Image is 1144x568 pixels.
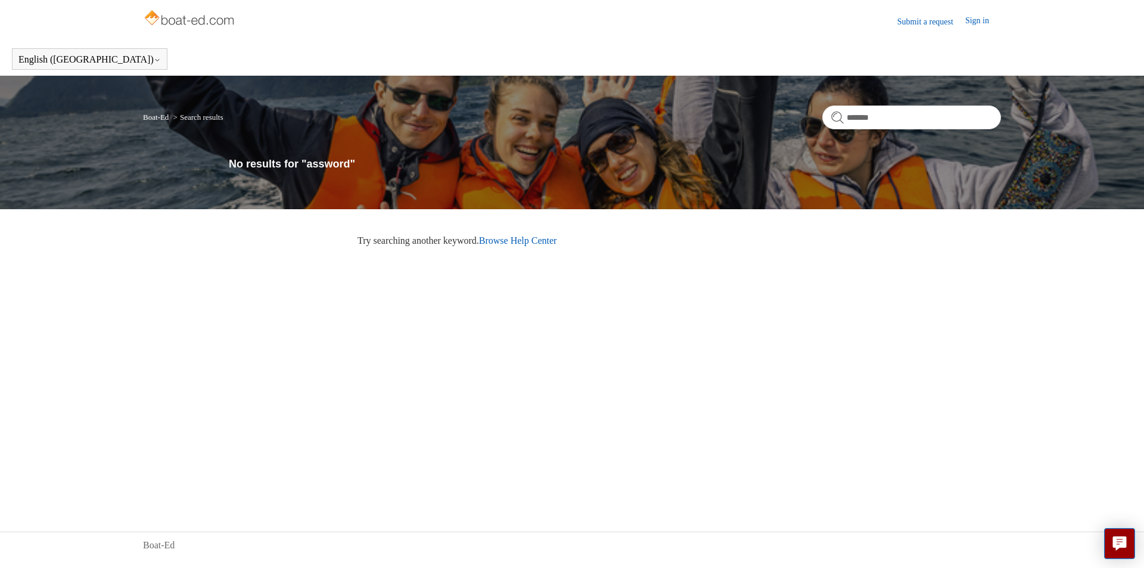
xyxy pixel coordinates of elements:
h1: No results for "assword" [229,156,1001,172]
li: Boat-Ed [143,113,171,122]
a: Sign in [965,14,1001,29]
a: Submit a request [897,15,965,28]
a: Boat-Ed [143,538,175,553]
li: Search results [171,113,223,122]
img: Boat-Ed Help Center home page [143,7,238,31]
p: Try searching another keyword. [357,234,1001,248]
a: Boat-Ed [143,113,169,122]
button: English ([GEOGRAPHIC_DATA]) [18,54,161,65]
a: Browse Help Center [479,235,557,246]
button: Live chat [1104,528,1135,559]
input: Search [822,105,1001,129]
